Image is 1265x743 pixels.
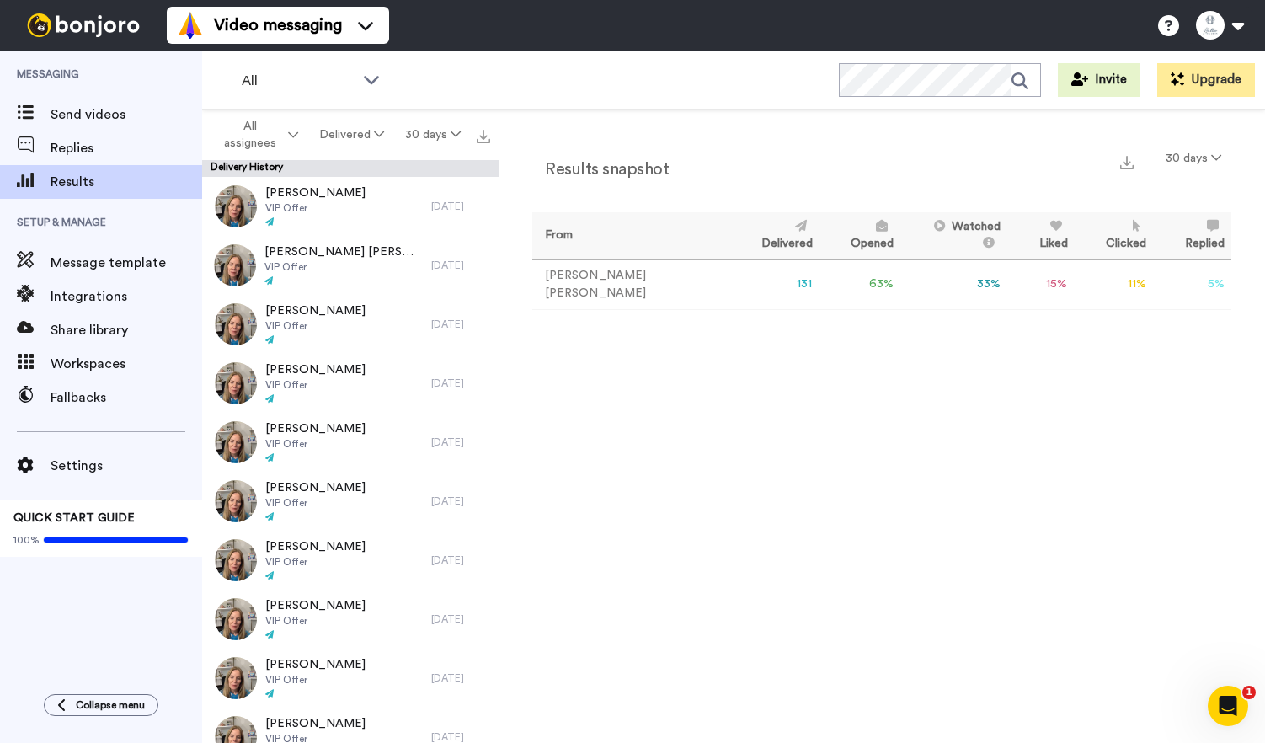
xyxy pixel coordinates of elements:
h2: Results snapshot [532,160,669,179]
span: [PERSON_NAME] [PERSON_NAME] [264,243,423,260]
td: 15 % [1007,259,1075,309]
div: [DATE] [431,671,490,685]
img: 54a036ba-fad4-4c84-a425-62d8b485fa3c-thumb.jpg [215,657,257,699]
span: [PERSON_NAME] [265,361,366,378]
span: [PERSON_NAME] [265,715,366,732]
th: Liked [1007,212,1075,259]
span: VIP Offer [265,496,366,510]
span: VIP Offer [265,319,366,333]
a: [PERSON_NAME]VIP Offer[DATE] [202,177,499,236]
a: [PERSON_NAME]VIP Offer[DATE] [202,354,499,413]
span: VIP Offer [264,260,423,274]
img: vm-color.svg [177,12,204,39]
div: [DATE] [431,200,490,213]
img: 54a036ba-fad4-4c84-a425-62d8b485fa3c-thumb.jpg [215,480,257,522]
img: export.svg [1120,156,1134,169]
span: [PERSON_NAME] [265,597,366,614]
span: Message template [51,253,202,273]
img: 54a036ba-fad4-4c84-a425-62d8b485fa3c-thumb.jpg [215,598,257,640]
button: Export a summary of each team member’s results that match this filter now. [1115,149,1139,174]
span: [PERSON_NAME] [265,656,366,673]
div: [DATE] [431,259,490,272]
span: VIP Offer [265,378,366,392]
span: [PERSON_NAME] [265,538,366,555]
a: [PERSON_NAME] [PERSON_NAME]VIP Offer[DATE] [202,236,499,295]
img: 54a036ba-fad4-4c84-a425-62d8b485fa3c-thumb.jpg [215,539,257,581]
span: Settings [51,456,202,476]
th: Replied [1153,212,1231,259]
span: VIP Offer [265,673,366,687]
button: All assignees [205,111,308,158]
span: Results [51,172,202,192]
span: All assignees [216,118,285,152]
span: [PERSON_NAME] [265,420,366,437]
div: Delivery History [202,160,499,177]
td: 5 % [1153,259,1231,309]
span: All [242,71,355,91]
a: [PERSON_NAME]VIP Offer[DATE] [202,531,499,590]
div: [DATE] [431,494,490,508]
span: Send videos [51,104,202,125]
img: 54a036ba-fad4-4c84-a425-62d8b485fa3c-thumb.jpg [215,421,257,463]
td: [PERSON_NAME] [PERSON_NAME] [532,259,729,309]
span: 100% [13,533,40,547]
span: VIP Offer [265,555,366,569]
th: Delivered [729,212,819,259]
button: 30 days [395,120,472,150]
img: 54a036ba-fad4-4c84-a425-62d8b485fa3c-thumb.jpg [215,185,257,227]
span: VIP Offer [265,201,366,215]
td: 11 % [1075,259,1154,309]
a: [PERSON_NAME]VIP Offer[DATE] [202,649,499,708]
th: Clicked [1075,212,1154,259]
th: Opened [819,212,901,259]
img: 54a036ba-fad4-4c84-a425-62d8b485fa3c-thumb.jpg [215,362,257,404]
span: Replies [51,138,202,158]
button: Invite [1058,63,1140,97]
button: 30 days [1156,143,1231,174]
th: From [532,212,729,259]
button: Collapse menu [44,694,158,716]
span: [PERSON_NAME] [265,479,366,496]
span: Workspaces [51,354,202,374]
span: Share library [51,320,202,340]
span: [PERSON_NAME] [265,302,366,319]
td: 33 % [900,259,1006,309]
span: Collapse menu [76,698,145,712]
div: [DATE] [431,612,490,626]
td: 131 [729,259,819,309]
span: 1 [1242,686,1256,699]
div: [DATE] [431,318,490,331]
button: Export all results that match these filters now. [472,122,495,147]
img: bj-logo-header-white.svg [20,13,147,37]
span: VIP Offer [265,437,366,451]
div: [DATE] [431,553,490,567]
a: [PERSON_NAME]VIP Offer[DATE] [202,295,499,354]
a: [PERSON_NAME]VIP Offer[DATE] [202,413,499,472]
span: QUICK START GUIDE [13,512,135,524]
button: Upgrade [1157,63,1255,97]
span: Fallbacks [51,388,202,408]
div: [DATE] [431,436,490,449]
span: [PERSON_NAME] [265,184,366,201]
td: 63 % [819,259,901,309]
img: 54a036ba-fad4-4c84-a425-62d8b485fa3c-thumb.jpg [214,244,256,286]
span: Integrations [51,286,202,307]
span: Video messaging [214,13,342,37]
img: export.svg [477,130,490,143]
div: [DATE] [431,377,490,390]
button: Delivered [308,120,394,150]
th: Watched [900,212,1006,259]
span: VIP Offer [265,614,366,628]
iframe: Intercom live chat [1208,686,1248,726]
img: 54a036ba-fad4-4c84-a425-62d8b485fa3c-thumb.jpg [215,303,257,345]
a: [PERSON_NAME]VIP Offer[DATE] [202,472,499,531]
a: [PERSON_NAME]VIP Offer[DATE] [202,590,499,649]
